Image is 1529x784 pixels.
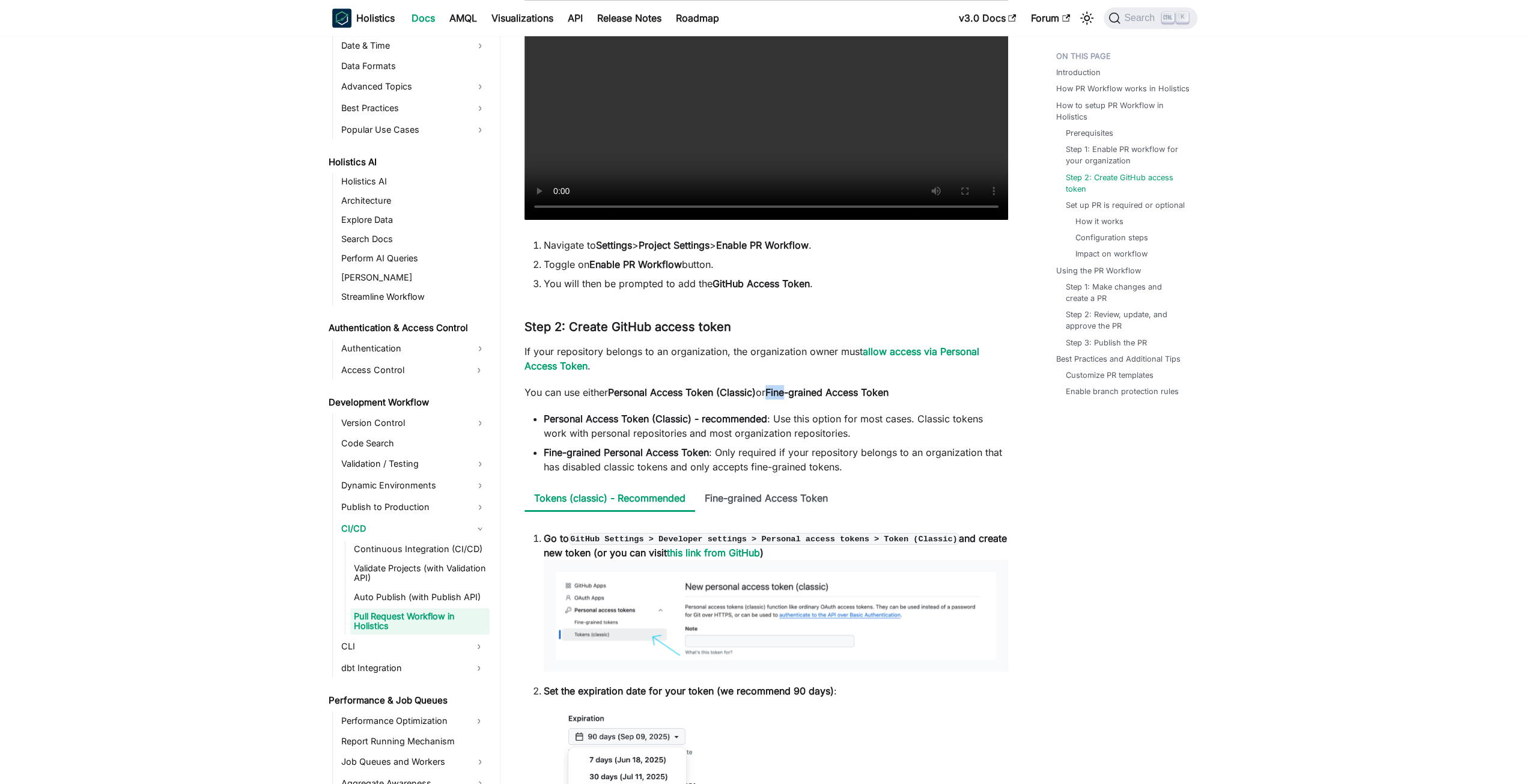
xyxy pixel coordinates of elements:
[524,344,1008,373] p: If your repository belongs to an organization, the organization owner must .
[404,8,442,28] a: Docs
[320,36,500,784] nav: Docs sidebar
[544,413,767,425] strong: Personal Access Token (Classic) - recommended
[1066,309,1185,332] a: Step 2: Review, update, and approve the PR
[356,11,395,25] b: Holistics
[1075,248,1148,260] a: Impact on workflow
[1075,232,1148,243] a: Configuration steps
[1066,172,1185,195] a: Step 2: Create GitHub access token
[338,413,490,433] a: Version Control
[1066,144,1185,166] a: Step 1: Enable PR workflow for your organization
[952,8,1024,28] a: v3.0 Docs
[524,345,979,372] a: allow access via Personal Access Token
[1066,127,1113,139] a: Prerequisites
[524,320,1008,335] h3: Step 2: Create GitHub access token
[1075,216,1123,227] a: How it works
[1176,12,1188,23] kbd: K
[338,733,490,750] a: Report Running Mechanism
[569,533,959,545] code: GitHub Settings > Developer settings > Personal access tokens > Token (Classic)
[325,154,490,171] a: Holistics AI
[544,684,1008,698] p: :
[713,278,810,290] strong: GitHub Access Token
[1066,369,1154,381] a: Customize PR templates
[468,658,490,678] button: Expand sidebar category 'dbt Integration'
[338,360,468,380] a: Access Control
[544,257,1008,272] li: Toggle on button.
[596,239,632,251] strong: Settings
[332,8,395,28] a: HolisticsHolistics
[1056,100,1190,123] a: How to setup PR Workflow in Holistics
[484,8,561,28] a: Visualizations
[669,8,726,28] a: Roadmap
[1066,337,1147,348] a: Step 3: Publish the PR
[338,435,490,452] a: Code Search
[338,711,468,731] a: Performance Optimization
[338,99,490,118] a: Best Practices
[716,239,809,251] strong: Enable PR Workflow
[1056,353,1181,365] a: Best Practices and Additional Tips
[544,685,834,697] strong: Set the expiration date for your token (we recommend 90 days)
[590,8,669,28] a: Release Notes
[1056,67,1101,78] a: Introduction
[325,692,490,709] a: Performance & Job Queues
[468,711,490,731] button: Expand sidebar category 'Performance Optimization'
[338,192,490,209] a: Architecture
[338,211,490,228] a: Explore Data
[338,476,490,495] a: Dynamic Environments
[695,486,837,512] li: Fine-grained Access Token
[765,386,889,398] strong: Fine-grained Access Token
[468,360,490,380] button: Expand sidebar category 'Access Control'
[338,288,490,305] a: Streamline Workflow
[338,231,490,248] a: Search Docs
[639,239,710,251] strong: Project Settings
[338,173,490,190] a: Holistics AI
[338,269,490,286] a: [PERSON_NAME]
[544,446,709,458] strong: Fine-grained Personal Access Token
[338,519,490,538] a: CI/CD
[338,339,490,358] a: Authentication
[325,394,490,411] a: Development Workflow
[544,445,1008,474] li: : Only required if your repository belongs to an organization that has disabled classic tokens an...
[338,36,490,55] a: Date & Time
[338,58,490,74] a: Data Formats
[442,8,484,28] a: AMQL
[544,412,1008,440] li: : Use this option for most cases. Classic tokens work with personal repositories and most organiz...
[1104,7,1197,29] button: Search (Ctrl+K)
[1066,386,1179,397] a: Enable branch protection rules
[544,276,1008,291] li: You will then be prompted to add the .
[561,8,590,28] a: API
[589,258,682,270] strong: Enable PR Workflow
[338,752,490,771] a: Job Queues and Workers
[468,637,490,656] button: Expand sidebar category 'CLI'
[338,250,490,267] a: Perform AI Queries
[338,497,490,517] a: Publish to Production
[338,120,490,139] a: Popular Use Cases
[608,386,756,398] strong: Personal Access Token (Classic)
[332,8,351,28] img: Holistics
[1056,265,1141,276] a: Using the PR Workflow
[1066,199,1185,211] a: Set up PR is required or optional
[1077,8,1096,28] button: Switch between dark and light mode (currently light mode)
[1056,83,1190,94] a: How PR Workflow works in Holistics
[1120,13,1162,23] span: Search
[338,454,490,473] a: Validation / Testing
[544,238,1008,252] li: Navigate to > > .
[350,560,490,586] a: Validate Projects (with Validation API)
[544,532,1008,559] strong: Go to and create new token (or you can visit )
[667,547,760,559] a: this link from GitHub
[338,77,490,96] a: Advanced Topics
[350,541,490,558] a: Continuous Integration (CI/CD)
[524,385,1008,400] p: You can use either or
[524,486,695,512] li: Tokens (classic) - Recommended
[350,608,490,634] a: Pull Request Workflow in Holistics
[1066,281,1185,304] a: Step 1: Make changes and create a PR
[1024,8,1077,28] a: Forum
[338,658,468,678] a: dbt Integration
[350,589,490,606] a: Auto Publish (with Publish API)
[338,637,468,656] a: CLI
[325,320,490,336] a: Authentication & Access Control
